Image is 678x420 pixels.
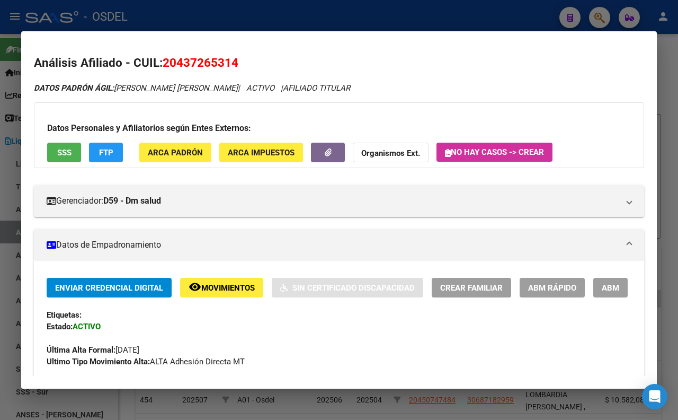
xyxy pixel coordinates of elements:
[99,148,113,157] span: FTP
[47,345,139,355] span: [DATE]
[47,122,631,135] h3: Datos Personales y Afiliatorios según Entes Externos:
[283,83,350,93] span: AFILIADO TITULAR
[103,195,161,207] strong: D59 - Dm salud
[57,148,72,157] span: SSS
[593,278,628,297] button: ABM
[436,143,552,162] button: No hay casos -> Crear
[47,143,81,162] button: SSS
[47,376,311,388] span: ALTA ONLINE AUTOMATICA MT/PD el [DATE] 18:58:57
[34,185,644,217] mat-expansion-panel-header: Gerenciador:D59 - Dm salud
[602,283,619,293] span: ABM
[180,278,263,297] button: Movimientos
[47,310,82,320] strong: Etiquetas:
[47,278,172,297] button: Enviar Credencial Digital
[272,278,423,297] button: Sin Certificado Discapacidad
[189,281,201,293] mat-icon: remove_red_eye
[163,56,238,69] span: 20437265314
[353,143,429,162] button: Organismos Ext.
[520,278,585,297] button: ABM Rápido
[528,283,576,293] span: ABM Rápido
[139,143,211,162] button: ARCA Padrón
[34,83,114,93] strong: DATOS PADRÓN ÁGIL:
[34,83,350,93] i: | ACTIVO |
[34,54,644,72] h2: Análisis Afiliado - CUIL:
[73,322,101,331] strong: ACTIVO
[292,283,415,293] span: Sin Certificado Discapacidad
[228,148,295,157] span: ARCA Impuestos
[440,283,503,293] span: Crear Familiar
[148,148,203,157] span: ARCA Padrón
[47,322,73,331] strong: Estado:
[89,143,123,162] button: FTP
[47,239,619,251] mat-panel-title: Datos de Empadronamiento
[361,148,420,158] strong: Organismos Ext.
[34,229,644,261] mat-expansion-panel-header: Datos de Empadronamiento
[55,283,163,293] span: Enviar Credencial Digital
[445,147,544,157] span: No hay casos -> Crear
[432,278,511,297] button: Crear Familiar
[201,283,255,293] span: Movimientos
[47,345,115,355] strong: Última Alta Formal:
[642,384,667,409] div: Open Intercom Messenger
[219,143,303,162] button: ARCA Impuestos
[47,357,245,366] span: ALTA Adhesión Directa MT
[47,357,150,366] strong: Ultimo Tipo Movimiento Alta:
[34,83,238,93] span: [PERSON_NAME] [PERSON_NAME]
[47,195,619,207] mat-panel-title: Gerenciador:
